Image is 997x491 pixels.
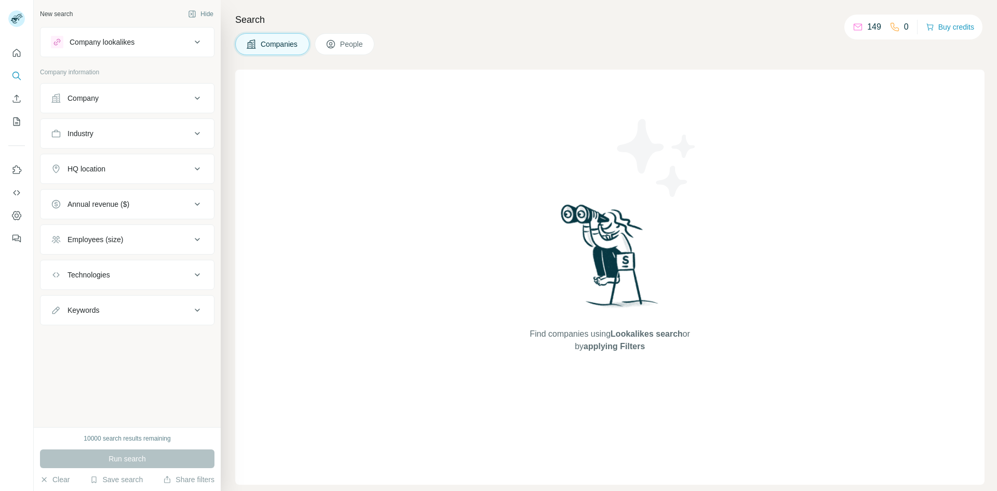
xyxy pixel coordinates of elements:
button: Technologies [41,262,214,287]
button: Share filters [163,474,214,485]
button: Buy credits [926,20,974,34]
button: Hide [181,6,221,22]
h4: Search [235,12,985,27]
button: Annual revenue ($) [41,192,214,217]
img: Surfe Illustration - Stars [610,111,704,205]
button: Quick start [8,44,25,62]
span: Lookalikes search [611,329,683,338]
button: Use Surfe on LinkedIn [8,161,25,179]
span: People [340,39,364,49]
p: 149 [867,21,881,33]
button: My lists [8,112,25,131]
div: Employees (size) [68,234,123,245]
button: Company [41,86,214,111]
button: Save search [90,474,143,485]
span: Find companies using or by [527,328,693,353]
div: Keywords [68,305,99,315]
img: Surfe Illustration - Woman searching with binoculars [556,202,664,317]
div: 10000 search results remaining [84,434,170,443]
div: Company [68,93,99,103]
p: Company information [40,68,214,77]
div: Technologies [68,270,110,280]
span: Companies [261,39,299,49]
button: Industry [41,121,214,146]
div: Industry [68,128,93,139]
div: New search [40,9,73,19]
button: Search [8,67,25,85]
button: Keywords [41,298,214,323]
button: Company lookalikes [41,30,214,55]
p: 0 [904,21,909,33]
div: Company lookalikes [70,37,134,47]
div: Annual revenue ($) [68,199,129,209]
span: applying Filters [584,342,645,351]
button: HQ location [41,156,214,181]
button: Clear [40,474,70,485]
button: Dashboard [8,206,25,225]
button: Feedback [8,229,25,248]
button: Use Surfe API [8,183,25,202]
div: HQ location [68,164,105,174]
button: Employees (size) [41,227,214,252]
button: Enrich CSV [8,89,25,108]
